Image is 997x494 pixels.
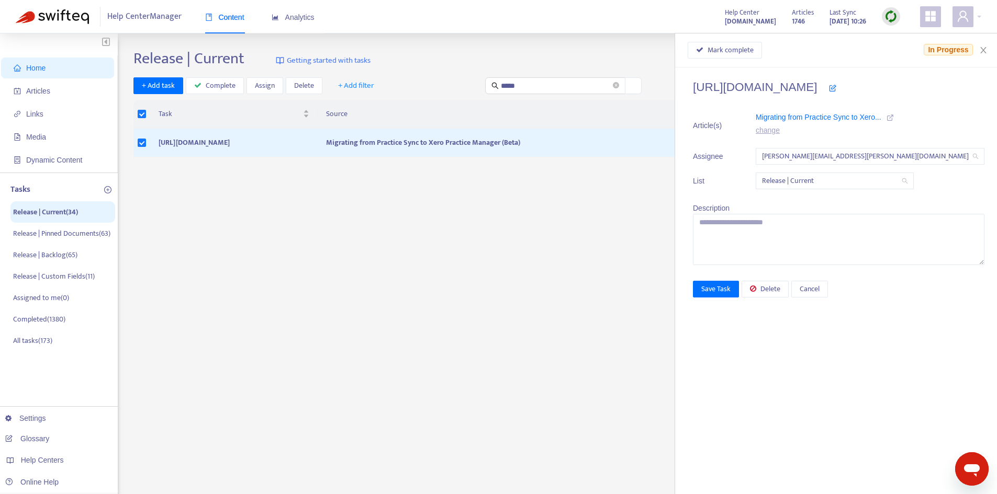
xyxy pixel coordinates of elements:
[688,42,762,59] button: Mark complete
[330,77,382,94] button: + Add filter
[830,7,856,18] span: Last Sync
[792,7,814,18] span: Articles
[21,456,64,464] span: Help Centers
[13,314,65,325] p: Completed ( 1380 )
[14,87,21,95] span: account-book
[5,478,59,486] a: Online Help
[104,186,111,193] span: plus-circle
[957,10,969,22] span: user
[133,77,183,94] button: + Add task
[760,283,780,295] span: Delete
[26,87,50,95] span: Articles
[902,178,908,184] span: search
[338,79,374,92] span: + Add filter
[955,452,989,486] iframe: Button to launch messaging window
[14,110,21,118] span: link
[613,81,619,90] span: close-circle
[762,173,908,189] span: Release | Current
[924,44,972,55] span: In Progress
[924,10,937,22] span: appstore
[693,281,739,297] button: Save Task
[255,80,275,91] span: Assign
[693,120,730,131] span: Article(s)
[13,249,77,260] p: Release | Backlog ( 65 )
[26,110,43,118] span: Links
[613,82,619,88] span: close-circle
[693,175,730,187] span: List
[159,108,301,120] span: Task
[318,129,720,157] td: Migrating from Practice Sync to Xero Practice Manager (Beta)
[186,77,244,94] button: Complete
[742,281,789,297] button: Delete
[272,14,279,21] span: area-chart
[756,113,881,121] span: Migrating from Practice Sync to Xero...
[247,77,283,94] button: Assign
[133,49,244,68] h2: Release | Current
[150,129,318,157] td: [URL][DOMAIN_NAME]
[5,414,46,422] a: Settings
[701,283,731,295] span: Save Task
[14,156,21,164] span: container
[13,335,52,346] p: All tasks ( 173 )
[326,108,703,120] span: Source
[491,82,499,89] span: search
[693,80,984,94] h4: [URL][DOMAIN_NAME]
[972,153,979,159] span: search
[5,434,49,443] a: Glossary
[979,46,988,54] span: close
[13,292,69,303] p: Assigned to me ( 0 )
[107,7,182,27] span: Help Center Manager
[205,14,212,21] span: book
[142,80,175,91] span: + Add task
[884,10,898,23] img: sync.dc5367851b00ba804db3.png
[791,281,828,297] button: Cancel
[756,126,780,134] a: change
[318,100,720,129] th: Source
[276,56,284,65] img: image-link
[206,80,236,91] span: Complete
[26,156,82,164] span: Dynamic Content
[976,45,991,55] button: Close
[13,206,78,217] p: Release | Current ( 34 )
[725,16,776,27] strong: [DOMAIN_NAME]
[10,183,30,196] p: Tasks
[708,44,754,56] span: Mark complete
[14,133,21,141] span: file-image
[276,49,371,72] a: Getting started with tasks
[286,77,322,94] button: Delete
[830,16,866,27] strong: [DATE] 10:26
[272,13,315,21] span: Analytics
[26,64,46,72] span: Home
[762,148,978,164] span: robyn.cowe@fyi.app
[725,7,759,18] span: Help Center
[287,55,371,67] span: Getting started with tasks
[13,271,95,282] p: Release | Custom Fields ( 11 )
[26,133,46,141] span: Media
[725,15,776,27] a: [DOMAIN_NAME]
[16,9,89,24] img: Swifteq
[205,13,244,21] span: Content
[150,100,318,129] th: Task
[792,16,805,27] strong: 1746
[693,151,730,162] span: Assignee
[800,283,820,295] span: Cancel
[13,228,110,239] p: Release | Pinned Documents ( 63 )
[14,64,21,72] span: home
[294,80,314,91] span: Delete
[693,204,730,212] span: Description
